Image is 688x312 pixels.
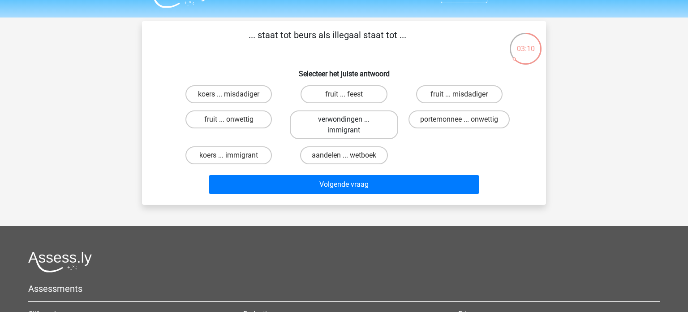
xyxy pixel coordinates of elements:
[185,146,272,164] label: koers ... immigrant
[156,62,532,78] h6: Selecteer het juiste antwoord
[509,32,542,54] div: 03:10
[28,283,660,294] h5: Assessments
[408,110,510,128] label: portemonnee ... onwettig
[416,85,503,103] label: fruit ... misdadiger
[290,110,398,139] label: verwondingen ... immigrant
[185,110,272,128] label: fruit ... onwettig
[156,28,498,55] p: ... staat tot beurs als illegaal staat tot ...
[301,85,387,103] label: fruit ... feest
[185,85,272,103] label: koers ... misdadiger
[300,146,388,164] label: aandelen ... wetboek
[209,175,480,194] button: Volgende vraag
[28,251,92,272] img: Assessly logo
